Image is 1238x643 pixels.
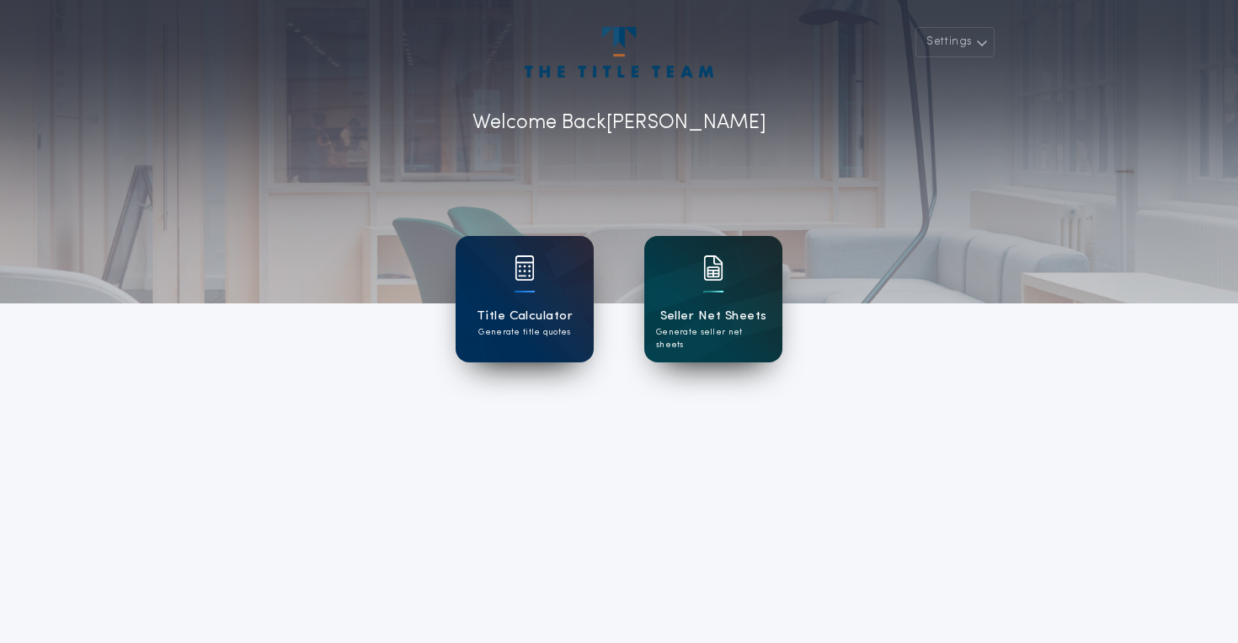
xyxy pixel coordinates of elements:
p: Generate seller net sheets [656,326,771,351]
img: account-logo [525,27,713,78]
img: card icon [515,255,535,281]
a: card iconTitle CalculatorGenerate title quotes [456,236,594,362]
button: Settings [915,27,995,57]
p: Welcome Back [PERSON_NAME] [472,108,766,138]
p: Generate title quotes [478,326,570,339]
h1: Title Calculator [477,307,573,326]
img: card icon [703,255,723,281]
a: card iconSeller Net SheetsGenerate seller net sheets [644,236,782,362]
h1: Seller Net Sheets [660,307,767,326]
